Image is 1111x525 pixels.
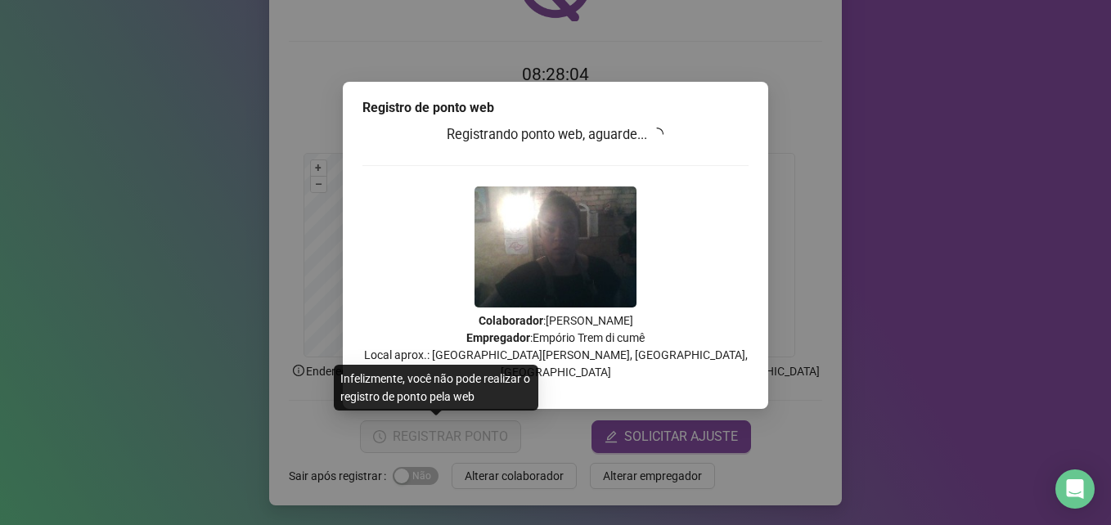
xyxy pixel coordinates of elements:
[362,312,749,381] p: : [PERSON_NAME] : Empório Trem di cumê Local aprox.: [GEOGRAPHIC_DATA][PERSON_NAME], [GEOGRAPHIC_...
[475,186,636,307] img: Z
[466,331,530,344] strong: Empregador
[1055,469,1095,509] div: Open Intercom Messenger
[650,128,663,141] span: loading
[362,124,749,146] h3: Registrando ponto web, aguarde...
[479,314,543,327] strong: Colaborador
[334,365,538,411] div: Infelizmente, você não pode realizar o registro de ponto pela web
[362,98,749,118] div: Registro de ponto web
